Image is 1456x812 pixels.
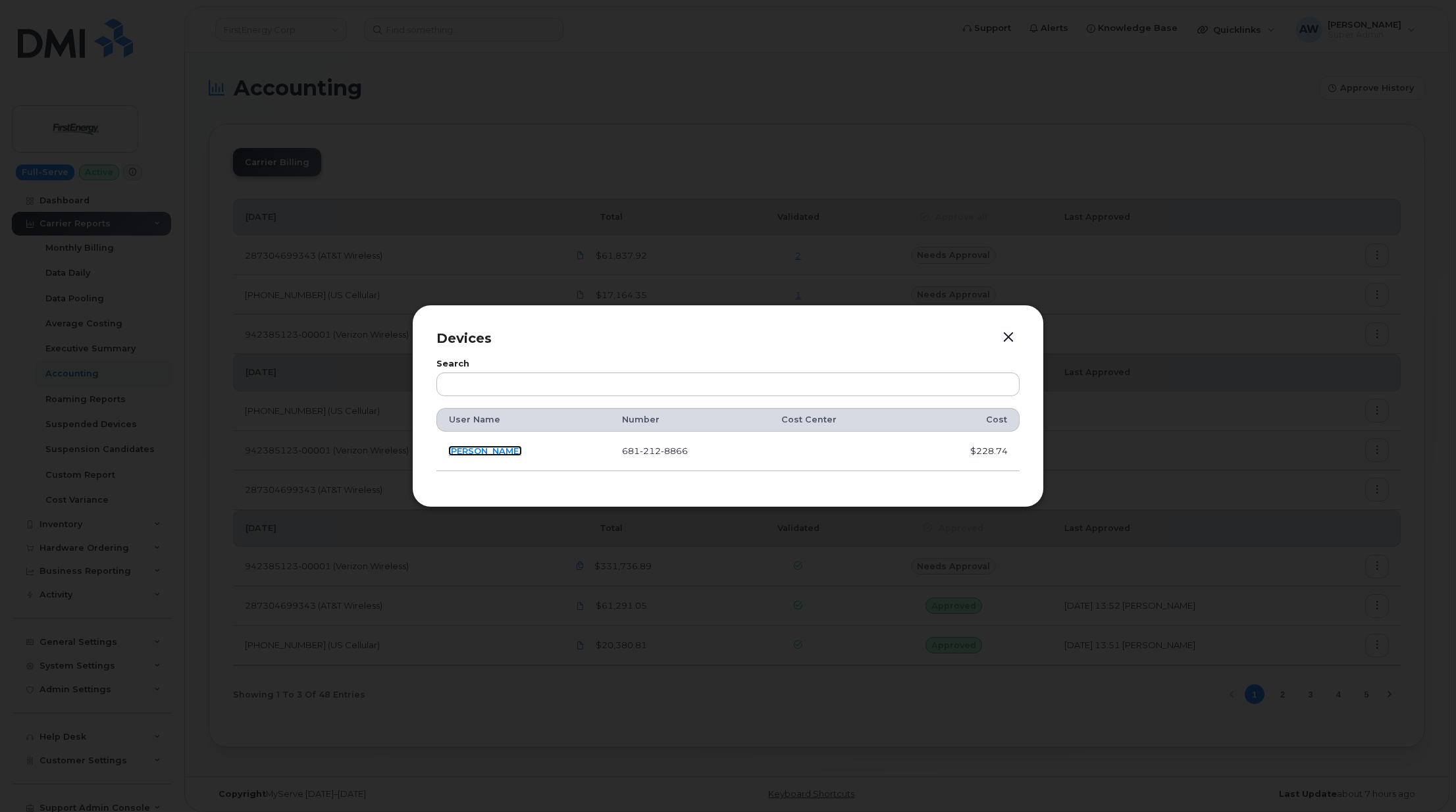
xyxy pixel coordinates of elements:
iframe: Messenger Launcher [1399,755,1446,802]
a: [PERSON_NAME] [448,445,522,456]
label: Search [436,360,1020,368]
th: Number [610,408,769,432]
th: Cost Center [769,408,910,432]
span: 681 [622,445,688,456]
th: User Name [436,408,610,432]
span: 8866 [661,445,688,456]
p: Devices [436,329,1020,348]
span: 212 [640,445,661,456]
td: $228.74 [910,432,1020,471]
th: Cost [910,408,1020,432]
